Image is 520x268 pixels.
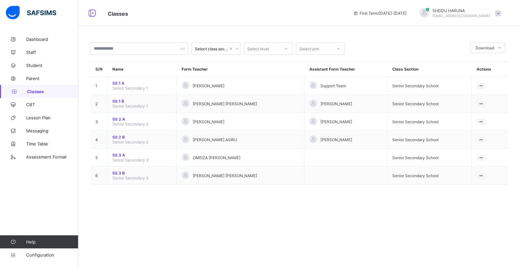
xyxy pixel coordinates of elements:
[27,89,78,94] span: Classes
[26,76,78,81] span: Parent
[353,11,406,16] span: session/term information
[90,95,107,113] td: 2
[90,113,107,131] td: 3
[90,149,107,167] td: 5
[108,10,128,17] span: Classes
[112,135,171,140] span: SS 2 B
[112,99,171,104] span: SS 1 B
[476,45,494,50] span: Download
[387,62,472,77] th: Class Section
[90,131,107,149] td: 4
[193,101,257,106] span: [PERSON_NAME] [PERSON_NAME]
[472,62,508,77] th: Actions
[26,63,78,68] span: Student
[112,176,149,180] span: Senior Secondary 3
[193,137,237,142] span: [PERSON_NAME] ASIRU
[320,119,352,124] span: [PERSON_NAME]
[112,171,171,176] span: SS 3 B
[112,81,171,86] span: SS 1 A
[6,6,56,20] img: safsims
[26,102,78,107] span: CBT
[320,83,346,88] span: Support Team
[392,137,439,142] span: Senior Secondary School
[112,122,148,126] span: Senior Secondary 2
[193,119,224,124] span: [PERSON_NAME]
[112,158,149,162] span: Senior Secondary 3
[300,42,319,55] div: Select arm
[26,141,78,146] span: Time Table
[392,173,439,178] span: Senior Secondary School
[432,14,490,18] span: [EMAIL_ADDRESS][DOMAIN_NAME]
[413,8,504,19] div: SHEIDUHARUNA
[90,62,107,77] th: S/N
[432,8,490,13] span: SHEIDU HARUNA
[112,153,171,158] span: SS 3 A
[392,119,439,124] span: Senior Secondary School
[112,104,148,109] span: Senior Secondary 1
[26,154,78,159] span: Assessment Format
[26,50,78,55] span: Staff
[320,101,352,106] span: [PERSON_NAME]
[26,239,78,244] span: Help
[304,62,387,77] th: Assistant Form Teacher
[26,115,78,120] span: Lesson Plan
[320,137,352,142] span: [PERSON_NAME]
[107,62,177,77] th: Name
[26,128,78,133] span: Messaging
[112,86,148,91] span: Senior Secondary 1
[26,252,78,258] span: Configuration
[112,117,171,122] span: SS 2 A
[90,167,107,185] td: 6
[392,155,439,160] span: Senior Secondary School
[392,101,439,106] span: Senior Secondary School
[247,42,269,55] div: Select level
[177,62,304,77] th: Form Teacher
[193,155,240,160] span: OMEIZA [PERSON_NAME]
[193,173,257,178] span: [PERSON_NAME] [PERSON_NAME]
[392,83,439,88] span: Senior Secondary School
[90,77,107,95] td: 1
[112,140,148,144] span: Senior Secondary 2
[26,37,78,42] span: Dashboard
[193,83,224,88] span: [PERSON_NAME]
[195,46,228,51] div: Select class section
